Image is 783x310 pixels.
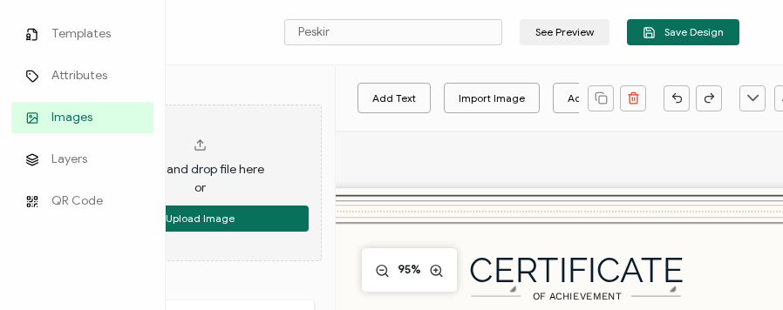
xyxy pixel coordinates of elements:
[357,83,431,113] button: Add Text
[469,249,684,290] pre: CERTIFICATE
[51,67,107,84] span: Attributes
[459,83,525,113] div: Import Image
[284,19,502,45] input: Name your certificate
[520,19,609,45] button: See Preview
[92,206,309,232] button: Upload Image
[51,109,92,126] span: Images
[11,102,153,133] a: Images
[11,60,153,91] a: Attributes
[533,290,622,301] pre: OF ACHIEVEMENT
[51,25,111,43] span: Templates
[136,160,264,197] span: Drag and drop file here or
[51,192,103,210] span: QR Code
[51,151,87,168] span: Layers
[11,144,153,175] a: Layers
[627,19,739,45] button: Save Design
[394,261,425,279] span: 95%
[696,226,783,310] iframe: Chat Widget
[11,185,153,217] a: QR Code
[553,83,677,113] button: Add Shapes
[643,26,724,39] span: Save Design
[11,18,153,50] a: Templates
[78,270,322,283] h6: UPLOADED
